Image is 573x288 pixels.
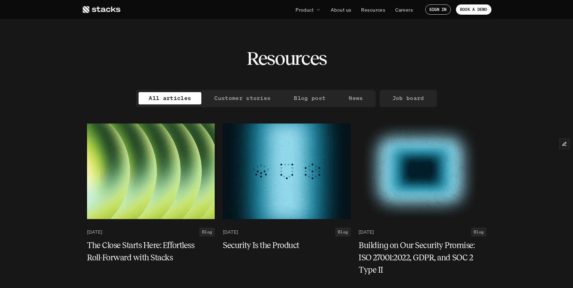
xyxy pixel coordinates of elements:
[425,4,451,15] a: SIGN IN
[87,228,215,236] a: [DATE]Blog
[359,239,478,276] h5: Building on Our Security Promise: ISO 27001:2022, GDPR, and SOC 2 Type II
[223,229,238,235] p: [DATE]
[474,230,484,234] h2: Blog
[87,239,206,264] h5: The Close Starts Here: Effortless Roll-Forward with Stacks
[87,239,215,264] a: The Close Starts Here: Effortless Roll-Forward with Stacks
[223,239,342,251] h5: Security Is the Product
[331,6,351,13] p: About us
[204,92,281,104] a: Customer stories
[139,92,201,104] a: All articles
[327,3,355,16] a: About us
[149,93,191,103] p: All articles
[361,6,385,13] p: Resources
[338,230,348,234] h2: Blog
[223,239,350,251] a: Security Is the Product
[349,93,363,103] p: News
[296,6,314,13] p: Product
[359,228,486,236] a: [DATE]Blog
[359,229,374,235] p: [DATE]
[395,6,413,13] p: Careers
[460,7,487,12] p: BOOK A DEMO
[246,48,327,69] h2: Resources
[294,93,326,103] p: Blog post
[456,4,491,15] a: BOOK A DEMO
[382,92,434,104] a: Job board
[359,239,486,276] a: Building on Our Security Promise: ISO 27001:2022, GDPR, and SOC 2 Type II
[202,230,212,234] h2: Blog
[429,7,447,12] p: SIGN IN
[284,92,336,104] a: Blog post
[223,228,350,236] a: [DATE]Blog
[214,93,271,103] p: Customer stories
[339,92,373,104] a: News
[392,93,424,103] p: Job board
[559,139,570,149] button: Edit Framer Content
[87,229,102,235] p: [DATE]
[357,3,389,16] a: Resources
[391,3,417,16] a: Careers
